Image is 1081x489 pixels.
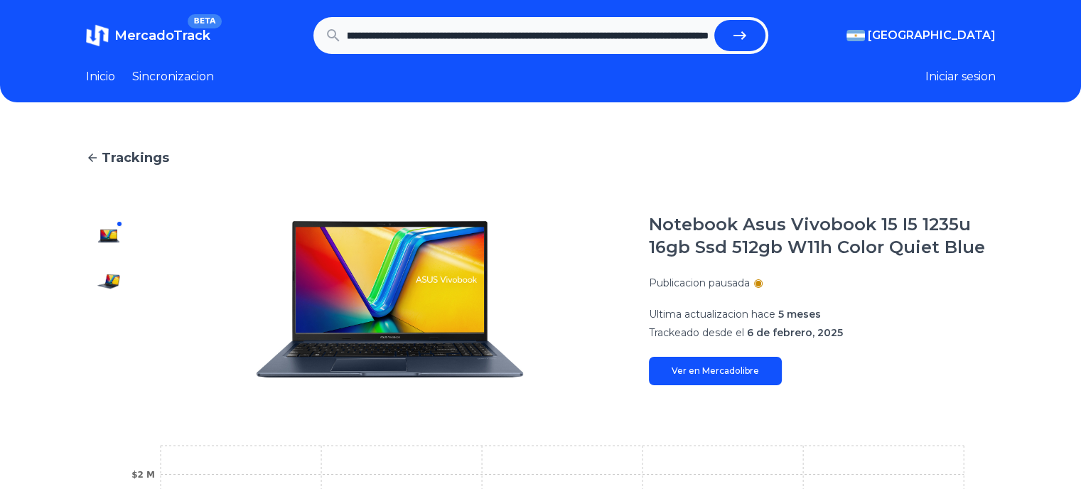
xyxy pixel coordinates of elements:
span: MercadoTrack [114,28,210,43]
tspan: $2 M [131,470,155,480]
img: MercadoTrack [86,24,109,47]
span: Trackings [102,148,169,168]
a: Inicio [86,68,115,85]
h1: Notebook Asus Vivobook 15 I5 1235u 16gb Ssd 512gb W11h Color Quiet Blue [649,213,996,259]
p: Publicacion pausada [649,276,750,290]
span: 6 de febrero, 2025 [747,326,843,339]
img: Notebook Asus Vivobook 15 I5 1235u 16gb Ssd 512gb W11h Color Quiet Blue [97,270,120,293]
img: Argentina [846,30,865,41]
img: Notebook Asus Vivobook 15 I5 1235u 16gb Ssd 512gb W11h Color Quiet Blue [97,225,120,247]
a: Sincronizacion [132,68,214,85]
span: Ultima actualizacion hace [649,308,775,321]
a: Ver en Mercadolibre [649,357,782,385]
a: MercadoTrackBETA [86,24,210,47]
span: 5 meses [778,308,821,321]
span: BETA [188,14,221,28]
button: [GEOGRAPHIC_DATA] [846,27,996,44]
a: Trackings [86,148,996,168]
span: Trackeado desde el [649,326,744,339]
img: Notebook Asus Vivobook 15 I5 1235u 16gb Ssd 512gb W11h Color Quiet Blue [160,213,620,385]
button: Iniciar sesion [925,68,996,85]
span: [GEOGRAPHIC_DATA] [868,27,996,44]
